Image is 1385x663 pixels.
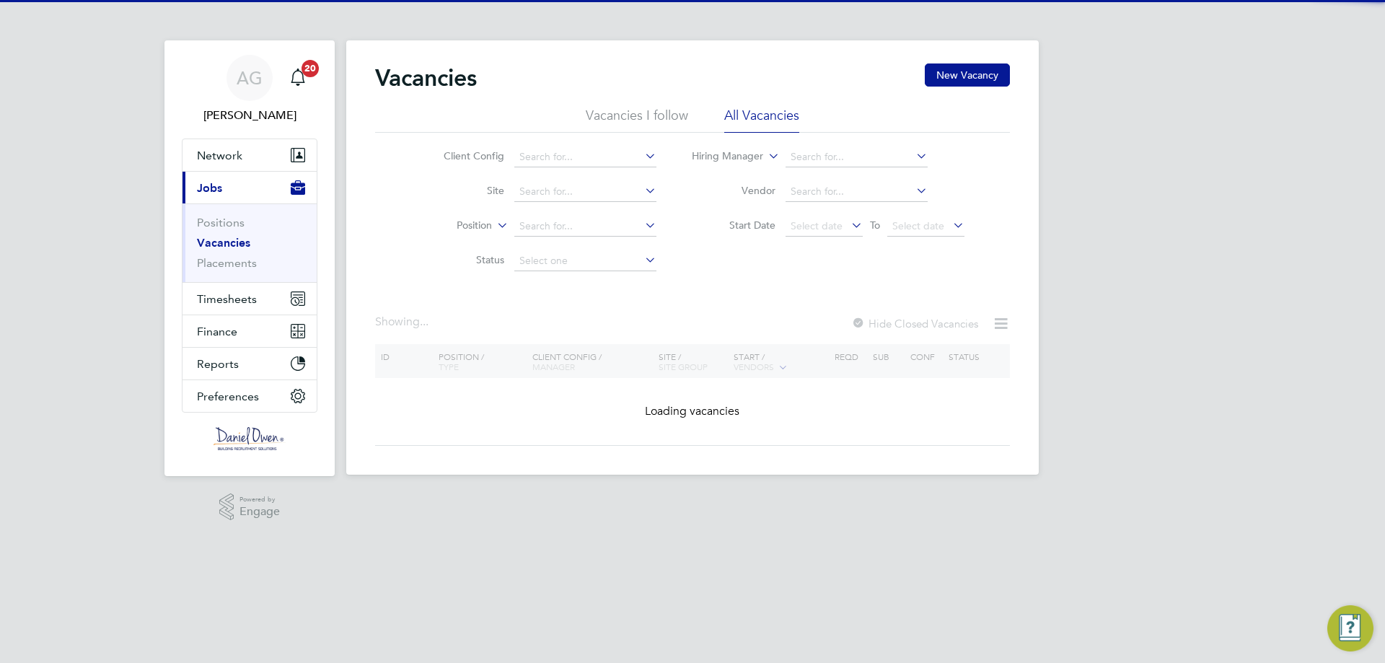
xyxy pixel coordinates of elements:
[892,219,944,232] span: Select date
[183,172,317,203] button: Jobs
[692,184,775,197] label: Vendor
[197,256,257,270] a: Placements
[237,69,263,87] span: AG
[866,216,884,234] span: To
[183,348,317,379] button: Reports
[786,147,928,167] input: Search for...
[183,380,317,412] button: Preferences
[692,219,775,232] label: Start Date
[421,253,504,266] label: Status
[375,315,431,330] div: Showing
[514,216,656,237] input: Search for...
[421,184,504,197] label: Site
[197,181,222,195] span: Jobs
[514,147,656,167] input: Search for...
[197,357,239,371] span: Reports
[421,149,504,162] label: Client Config
[851,317,978,330] label: Hide Closed Vacancies
[183,315,317,347] button: Finance
[302,60,319,77] span: 20
[283,55,312,101] a: 20
[791,219,843,232] span: Select date
[183,283,317,315] button: Timesheets
[182,55,317,124] a: AG[PERSON_NAME]
[680,149,763,164] label: Hiring Manager
[514,182,656,202] input: Search for...
[197,149,242,162] span: Network
[197,325,237,338] span: Finance
[219,493,281,521] a: Powered byEngage
[182,427,317,450] a: Go to home page
[197,390,259,403] span: Preferences
[514,251,656,271] input: Select one
[197,216,245,229] a: Positions
[420,315,428,329] span: ...
[214,427,286,450] img: danielowen-logo-retina.png
[1327,605,1373,651] button: Engage Resource Center
[786,182,928,202] input: Search for...
[183,203,317,282] div: Jobs
[925,63,1010,87] button: New Vacancy
[197,236,250,250] a: Vacancies
[182,107,317,124] span: Amy Garcia
[724,107,799,133] li: All Vacancies
[183,139,317,171] button: Network
[586,107,688,133] li: Vacancies I follow
[239,493,280,506] span: Powered by
[197,292,257,306] span: Timesheets
[164,40,335,476] nav: Main navigation
[239,506,280,518] span: Engage
[375,63,477,92] h2: Vacancies
[409,219,492,233] label: Position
